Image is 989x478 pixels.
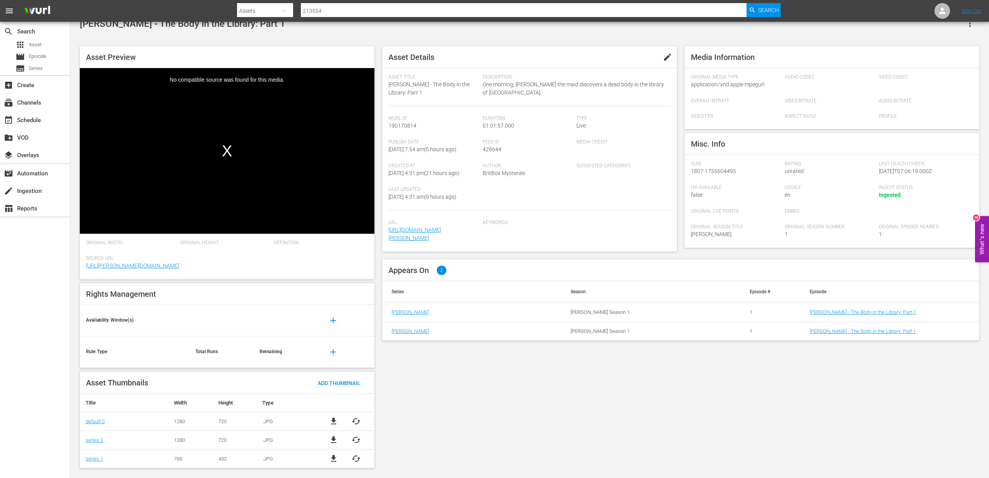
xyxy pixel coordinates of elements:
th: Total Runs [189,336,253,368]
span: GUID [691,161,781,167]
span: Video Bitrate [785,98,875,104]
span: Asset [16,40,25,49]
span: Audio Codec [785,74,875,81]
span: Video Codec [879,74,969,81]
span: add [328,316,338,325]
span: Wurl Id [388,116,479,122]
span: Aspect Ratio [785,114,875,120]
span: Reports [4,204,13,213]
span: Type [576,116,667,122]
td: .JPG [256,431,315,449]
span: 428644 [483,146,501,152]
span: 2 [437,266,446,275]
span: 1807-1755604495 [691,168,736,174]
span: Search [758,3,779,17]
th: Season [561,281,740,303]
span: Duration [483,116,573,122]
button: cached [351,435,361,445]
span: Original Width [86,240,176,246]
td: 1280 [168,412,213,431]
span: Ingested [879,192,901,198]
th: Title [80,394,168,412]
span: Schedule [4,116,13,125]
span: Source Url [86,256,364,262]
span: Original Season Title [691,224,781,230]
span: add [328,347,338,357]
span: Publish Date [388,139,479,145]
span: Series [16,64,25,73]
button: Add Thumbnail [311,376,367,390]
a: [URL][PERSON_NAME][DOMAIN_NAME] [86,263,179,269]
span: Rating [785,161,875,167]
td: [PERSON_NAME] Season 1 [561,322,740,340]
a: [URL][DOMAIN_NAME][PERSON_NAME] [388,227,441,241]
span: 1 [879,231,882,237]
td: [PERSON_NAME] Season 1 [561,303,740,322]
span: Audio Bitrate [879,98,969,104]
span: [DATE] 4:31 pm ( 21 hours ago ) [388,170,460,176]
button: Search [747,3,781,17]
a: Sign Out [961,8,982,14]
button: Open Feedback Widget [975,216,989,262]
th: Episode # [740,281,800,303]
th: Rule Type [80,336,189,368]
span: Url [388,220,479,226]
span: cached [351,417,361,426]
span: Ingestion [4,186,13,196]
span: Author [483,163,573,169]
span: Media Credit [576,139,667,145]
span: Overlays [4,151,13,160]
th: Height [213,394,257,412]
span: Suggested Categories [576,163,667,169]
span: [DATE] 7:54 am ( 5 hours ago ) [388,146,457,152]
td: .JPG [256,449,315,468]
img: ans4CAIJ8jUAAAAAAAAAAAAAAAAAAAAAAAAgQb4GAAAAAAAAAAAAAAAAAAAAAAAAJMjXAAAAAAAAAAAAAAAAAAAAAAAAgAT5G... [19,2,56,20]
span: Asset Details [388,53,434,62]
span: Ingest Status [879,185,969,191]
th: Series [382,281,561,303]
span: Locale [785,185,875,191]
span: Episode [16,52,25,61]
span: Embed [785,208,875,215]
span: Original Cue Points [691,208,781,215]
span: Add Thumbnail [311,380,367,386]
div: 10 [973,214,979,221]
td: .JPG [256,412,315,431]
span: Search [4,27,13,36]
span: Series [29,65,43,72]
span: Asset [29,41,42,49]
span: Asset Preview [86,53,136,62]
button: edit [658,48,677,67]
span: Keywords [483,220,667,226]
td: 720 [213,412,257,431]
span: Definition [274,240,364,246]
span: BritBox Mysteries [483,170,525,176]
span: Asset Title: [388,74,479,81]
a: series 1 [86,456,103,462]
span: Appears On [388,266,429,275]
button: cached [351,454,361,463]
span: Profile [879,114,969,120]
span: Feed ID [483,139,573,145]
span: unrated [785,168,804,174]
span: en [785,192,790,198]
span: Automation [4,169,13,178]
th: Type [256,394,315,412]
span: Live [576,123,586,129]
span: [DATE]T07:06:18.000Z [879,168,932,174]
span: [PERSON_NAME] - The Body in the Library: Part 1 [388,81,470,96]
span: [PERSON_NAME] [691,231,731,237]
a: default 0 [86,418,105,424]
a: file_download [329,435,338,445]
td: 1 [740,322,800,340]
th: Width [168,394,213,412]
span: file_download [329,454,338,463]
a: [PERSON_NAME] - The Body in the Library: Part 1 [810,309,916,315]
span: Misc. Info [691,139,725,149]
span: Rights Management [86,289,156,299]
span: One morning, [PERSON_NAME] the maid discovers a dead body in the library of [GEOGRAPHIC_DATA]. [483,81,667,97]
span: Last Health Check [879,161,969,167]
span: Video FPS [691,114,781,120]
td: 768 [168,449,213,468]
